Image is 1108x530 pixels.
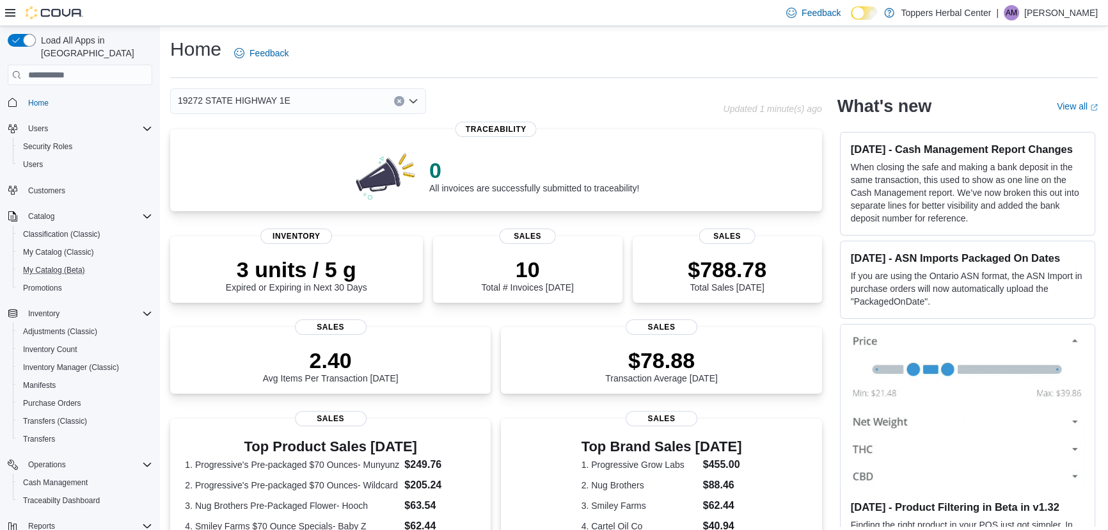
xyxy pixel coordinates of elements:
[582,439,742,454] h3: Top Brand Sales [DATE]
[295,411,367,426] span: Sales
[23,478,88,488] span: Cash Management
[18,227,106,242] a: Classification (Classic)
[1057,101,1098,111] a: View allExternal link
[18,475,152,490] span: Cash Management
[3,181,157,200] button: Customers
[404,457,476,472] dd: $249.76
[23,209,152,224] span: Catalog
[429,157,639,183] p: 0
[851,161,1084,225] p: When closing the safe and making a bank deposit in the same transaction, this used to show as one...
[408,96,418,106] button: Open list of options
[18,360,152,375] span: Inventory Manager (Classic)
[28,460,66,470] span: Operations
[582,499,698,512] dt: 3. Smiley Farms
[18,414,92,429] a: Transfers (Classic)
[3,93,157,111] button: Home
[249,47,289,60] span: Feedback
[23,283,62,293] span: Promotions
[13,279,157,297] button: Promotions
[23,265,85,275] span: My Catalog (Beta)
[18,280,152,296] span: Promotions
[626,411,697,426] span: Sales
[13,225,157,243] button: Classification (Classic)
[699,229,756,244] span: Sales
[18,157,48,172] a: Users
[23,326,97,337] span: Adjustments (Classic)
[185,479,399,492] dt: 2. Progressive's Pre-packaged $70 Ounces- Wildcard
[688,257,766,282] p: $788.78
[851,6,878,20] input: Dark Mode
[23,457,152,472] span: Operations
[18,139,77,154] a: Security Roles
[703,478,742,493] dd: $88.46
[23,121,53,136] button: Users
[13,376,157,394] button: Manifests
[605,348,718,383] div: Transaction Average [DATE]
[851,269,1084,308] p: If you are using the Ontario ASN format, the ASN Import in purchase orders will now automatically...
[18,378,61,393] a: Manifests
[18,431,60,447] a: Transfers
[23,495,100,506] span: Traceabilty Dashboard
[229,40,294,66] a: Feedback
[18,245,99,260] a: My Catalog (Classic)
[23,457,71,472] button: Operations
[23,416,87,426] span: Transfers (Classic)
[23,141,72,152] span: Security Roles
[18,262,90,278] a: My Catalog (Beta)
[23,159,43,170] span: Users
[28,186,65,196] span: Customers
[18,475,93,490] a: Cash Management
[13,358,157,376] button: Inventory Manager (Classic)
[13,156,157,173] button: Users
[1090,104,1098,111] svg: External link
[455,122,537,137] span: Traceability
[18,431,152,447] span: Transfers
[185,439,476,454] h3: Top Product Sales [DATE]
[626,319,697,335] span: Sales
[901,5,991,20] p: Toppers Herbal Center
[13,412,157,430] button: Transfers (Classic)
[23,247,94,257] span: My Catalog (Classic)
[688,257,766,293] div: Total Sales [DATE]
[851,501,1084,513] h3: [DATE] - Product Filtering in Beta in v1.32
[28,124,48,134] span: Users
[18,157,152,172] span: Users
[23,95,54,111] a: Home
[18,139,152,154] span: Security Roles
[18,262,152,278] span: My Catalog (Beta)
[23,182,152,198] span: Customers
[18,396,152,411] span: Purchase Orders
[18,396,86,411] a: Purchase Orders
[13,138,157,156] button: Security Roles
[23,94,152,110] span: Home
[13,492,157,510] button: Traceabilty Dashboard
[23,362,119,373] span: Inventory Manager (Classic)
[1006,5,1017,20] span: AM
[18,414,152,429] span: Transfers (Classic)
[996,5,999,20] p: |
[23,209,59,224] button: Catalog
[23,380,56,390] span: Manifests
[23,306,65,321] button: Inventory
[13,243,157,261] button: My Catalog (Classic)
[18,342,152,357] span: Inventory Count
[226,257,367,282] p: 3 units / 5 g
[18,324,102,339] a: Adjustments (Classic)
[18,227,152,242] span: Classification (Classic)
[582,458,698,471] dt: 1. Progressive Grow Labs
[1004,5,1019,20] div: Audrey Murphy
[3,120,157,138] button: Users
[18,245,152,260] span: My Catalog (Classic)
[36,34,152,60] span: Load All Apps in [GEOGRAPHIC_DATA]
[394,96,404,106] button: Clear input
[18,378,152,393] span: Manifests
[499,229,556,244] span: Sales
[582,479,698,492] dt: 2. Nug Brothers
[18,324,152,339] span: Adjustments (Classic)
[723,104,821,114] p: Updated 1 minute(s) ago
[404,498,476,513] dd: $63.54
[703,457,742,472] dd: $455.00
[170,36,221,62] h1: Home
[23,121,152,136] span: Users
